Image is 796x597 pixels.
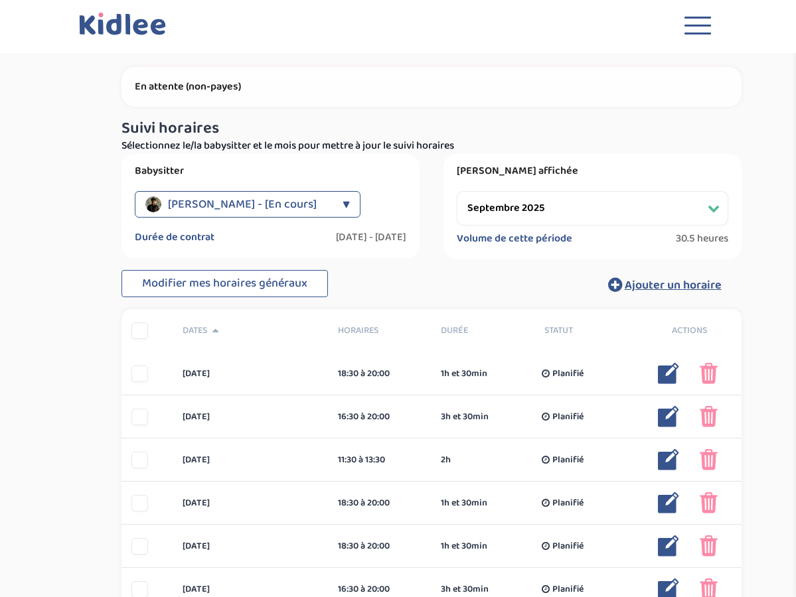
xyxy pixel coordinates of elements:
label: [PERSON_NAME] affichée [457,165,728,178]
img: avatar_gueye-madjiguene_2024_10_08_16_09_11.png [145,196,161,212]
label: Volume de cette période [457,232,572,245]
button: Ajouter un horaire [588,270,742,299]
span: Horaires [338,324,422,338]
span: 2h [441,453,451,467]
img: modifier_bleu.png [658,492,679,513]
label: [DATE] - [DATE] [336,231,406,244]
img: modifier_bleu.png [658,363,679,384]
span: Planifié [552,496,584,510]
div: Statut [534,324,638,338]
span: Planifié [552,582,584,596]
img: modifier_bleu.png [658,449,679,470]
label: Babysitter [135,165,406,178]
div: [DATE] [173,367,328,381]
h3: Suivi horaires [121,120,742,137]
button: Modifier mes horaires généraux [121,270,328,298]
div: 18:30 à 20:00 [338,367,422,381]
span: Modifier mes horaires généraux [142,274,307,293]
div: ▼ [343,191,350,218]
div: [DATE] [173,539,328,553]
div: Durée [431,324,534,338]
div: [DATE] [173,496,328,510]
span: 3h et 30min [441,410,489,424]
span: 30.5 heures [676,232,728,245]
div: [DATE] [173,453,328,467]
div: Actions [638,324,742,338]
img: poubelle_rose.png [700,535,718,557]
span: 3h et 30min [441,582,489,596]
span: 1h et 30min [441,539,487,553]
div: 18:30 à 20:00 [338,539,422,553]
img: poubelle_rose.png [700,492,718,513]
label: Durée de contrat [135,231,214,244]
div: 18:30 à 20:00 [338,496,422,510]
span: Planifié [552,410,584,424]
span: Planifié [552,539,584,553]
div: [DATE] [173,582,328,596]
span: Ajouter un horaire [625,276,722,295]
img: modifier_bleu.png [658,406,679,427]
img: poubelle_rose.png [700,363,718,384]
img: poubelle_rose.png [700,406,718,427]
span: Planifié [552,367,584,381]
div: [DATE] [173,410,328,424]
div: Dates [173,324,328,338]
span: 1h et 30min [441,496,487,510]
span: [PERSON_NAME] - [En cours] [168,191,317,218]
p: En attente (non-payes) [135,80,728,94]
img: poubelle_rose.png [700,449,718,470]
span: Planifié [552,453,584,467]
img: modifier_bleu.png [658,535,679,557]
p: Sélectionnez le/la babysitter et le mois pour mettre à jour le suivi horaires [121,138,742,154]
div: 16:30 à 20:00 [338,582,422,596]
div: 11:30 à 13:30 [338,453,422,467]
span: 1h et 30min [441,367,487,381]
div: 16:30 à 20:00 [338,410,422,424]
